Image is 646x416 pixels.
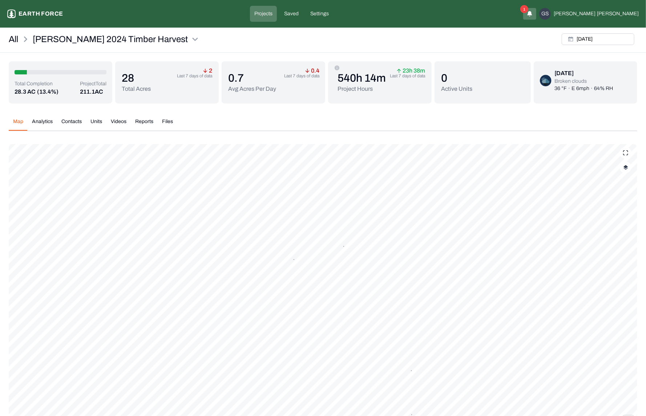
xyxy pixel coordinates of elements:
p: 28.3 AC [15,87,36,96]
p: Saved [284,10,299,17]
p: 28 [122,72,151,85]
a: Settings [306,6,333,22]
p: 0 [441,72,472,85]
p: Total Acres [122,85,151,93]
p: 64% RH [594,85,613,92]
div: GS [539,8,551,20]
button: 28.3 AC(13.4%) [15,87,58,96]
button: [DATE] [562,33,634,45]
p: Avg Acres Per Day [228,85,276,93]
img: arrow [203,69,207,73]
p: 540h 14m [338,72,386,85]
p: Projects [254,10,272,17]
button: GS[PERSON_NAME][PERSON_NAME] [539,8,639,20]
a: Saved [280,6,303,22]
a: Projects [250,6,277,22]
p: Settings [310,10,329,17]
a: All [9,33,18,45]
button: Units [86,118,106,131]
img: arrow [397,69,401,73]
p: E 6mph [572,85,589,92]
p: Active Units [441,85,472,93]
button: Videos [106,118,131,131]
p: 36 °F [554,85,567,92]
button: 8 [294,259,294,260]
p: Last 7 days of data [284,73,319,79]
p: [PERSON_NAME] 2024 Timber Harvest [33,33,188,45]
span: [PERSON_NAME] [597,10,639,17]
p: · [568,85,570,92]
img: layerIcon [623,165,628,170]
p: 211.1 AC [80,87,106,96]
button: Reports [131,118,158,131]
span: 1 [520,5,528,13]
p: 23h 38m [397,69,425,73]
button: 1 [527,9,533,18]
p: 0.7 [228,72,276,85]
p: Total Completion [15,80,58,87]
p: · [591,85,593,92]
button: Analytics [28,118,57,131]
button: Files [158,118,177,131]
p: Broken clouds [554,78,613,85]
p: 0.4 [305,69,319,73]
p: 2 [203,69,212,73]
p: Project Total [80,80,106,87]
button: Map [9,118,28,131]
p: Last 7 days of data [390,73,425,79]
button: Contacts [57,118,86,131]
img: arrow [305,69,310,73]
button: 2 [343,246,344,247]
p: Last 7 days of data [177,73,212,79]
p: Project Hours [338,85,386,93]
p: Earth force [19,9,63,18]
div: [DATE] [554,69,613,78]
p: (13.4%) [37,87,58,96]
span: [PERSON_NAME] [554,10,595,17]
img: earthforce-logo-white-uG4MPadI.svg [7,9,16,18]
img: broken-clouds-night-D27faUOw.png [540,75,552,86]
